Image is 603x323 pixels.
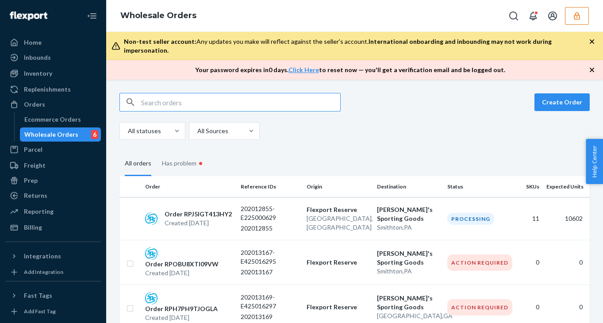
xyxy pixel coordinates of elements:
div: Returns [24,191,47,200]
a: Ecommerce Orders [20,112,101,127]
th: SKUs [510,176,542,197]
th: Order [142,176,237,197]
td: 11 [510,197,542,240]
div: Reporting [24,207,54,216]
p: [PERSON_NAME]'s Sporting Goods [377,205,440,223]
p: 202013169 [241,312,300,321]
div: Billing [24,223,42,232]
a: Inventory [5,66,101,81]
th: Status [444,176,510,197]
div: Replenishments [24,85,71,94]
div: All orders [125,152,151,176]
div: Any updates you make will reflect against the seller's account. [124,37,589,55]
div: Inventory [24,69,52,78]
td: 0 [510,240,542,285]
div: Prep [24,176,38,185]
div: Action Required [447,254,512,271]
th: Expected Units [543,176,590,197]
div: Has problem [162,150,205,176]
input: All statuses [127,127,128,135]
p: Flexport Reserve [307,258,370,267]
p: Order RPJ5IGT413HY2 [165,210,232,219]
div: Home [24,38,42,47]
td: 10602 [543,197,590,240]
a: Add Fast Tag [5,306,101,317]
p: [PERSON_NAME]'s Sporting Goods [377,249,440,267]
div: Integrations [24,252,61,261]
div: Ecommerce Orders [24,115,81,124]
a: Wholesale Orders6 [20,127,101,142]
p: 202013169-E425016297 [241,293,300,311]
p: [GEOGRAPHIC_DATA] , GA [377,311,440,320]
p: Smithton , PA [377,267,440,276]
button: Open account menu [544,7,561,25]
div: Inbounds [24,53,51,62]
p: Created [DATE] [165,219,232,227]
a: Returns [5,188,101,203]
td: 0 [543,240,590,285]
div: Add Fast Tag [24,308,56,315]
p: Created [DATE] [145,269,219,277]
button: Fast Tags [5,288,101,303]
button: Help Center [586,139,603,184]
a: Reporting [5,204,101,219]
input: Search orders [141,93,340,111]
div: Add Integration [24,268,63,276]
div: Orders [24,100,45,109]
div: Wholesale Orders [24,130,78,139]
p: 202012855 [241,224,300,233]
button: Create Order [534,93,590,111]
input: All Sources [196,127,197,135]
span: Non-test seller account: [124,38,196,45]
button: Open Search Box [505,7,522,25]
a: Inbounds [5,50,101,65]
div: • [196,158,205,169]
p: Order RPOBU8XTI09VW [145,260,219,269]
div: 6 [91,130,98,139]
a: Wholesale Orders [120,11,196,20]
a: Prep [5,173,101,188]
img: sps-commerce logo [145,212,157,225]
div: Action Required [447,299,512,315]
th: Origin [303,176,373,197]
img: sps-commerce logo [145,247,157,260]
img: Flexport logo [10,12,47,20]
a: Add Integration [5,267,101,277]
button: Integrations [5,249,101,263]
p: 202013167-E425016295 [241,248,300,266]
p: Flexport Reserve [307,205,370,214]
a: Billing [5,220,101,235]
div: Processing [447,213,494,225]
a: Replenishments [5,82,101,96]
a: Parcel [5,142,101,157]
a: Freight [5,158,101,173]
img: sps-commerce logo [145,292,157,304]
p: 202012855-E225000629 [241,204,300,222]
a: Orders [5,97,101,112]
th: Reference IDs [237,176,303,197]
ol: breadcrumbs [113,3,204,29]
button: Close Navigation [83,7,101,25]
p: Flexport Reserve [307,303,370,311]
div: Parcel [24,145,42,154]
p: 202013167 [241,268,300,277]
p: [PERSON_NAME]'s Sporting Goods [377,294,440,311]
div: Fast Tags [24,291,52,300]
a: Click Here [288,66,319,73]
div: Freight [24,161,46,170]
p: Created [DATE] [145,313,218,322]
button: Open notifications [524,7,542,25]
a: Home [5,35,101,50]
p: Your password expires in 0 days . to reset now — you'll get a verification email and be logged out. [195,65,505,74]
p: Smithton , PA [377,223,440,232]
p: Order RPH7PH9TJOGLA [145,304,218,313]
th: Destination [373,176,444,197]
p: [GEOGRAPHIC_DATA] , [GEOGRAPHIC_DATA] [307,214,370,232]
